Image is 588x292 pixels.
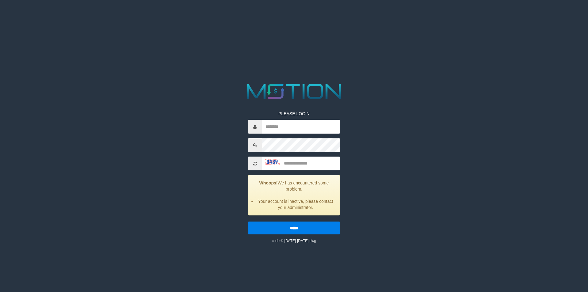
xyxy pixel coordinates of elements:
[256,198,335,210] li: Your account is inactive, please contact your administrator.
[248,175,340,215] div: We has encountered some problem.
[259,180,278,185] strong: Whoops!
[265,159,280,165] img: captcha
[248,111,340,117] p: PLEASE LOGIN
[272,239,316,243] small: code © [DATE]-[DATE] dwg
[243,81,345,101] img: MOTION_logo.png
